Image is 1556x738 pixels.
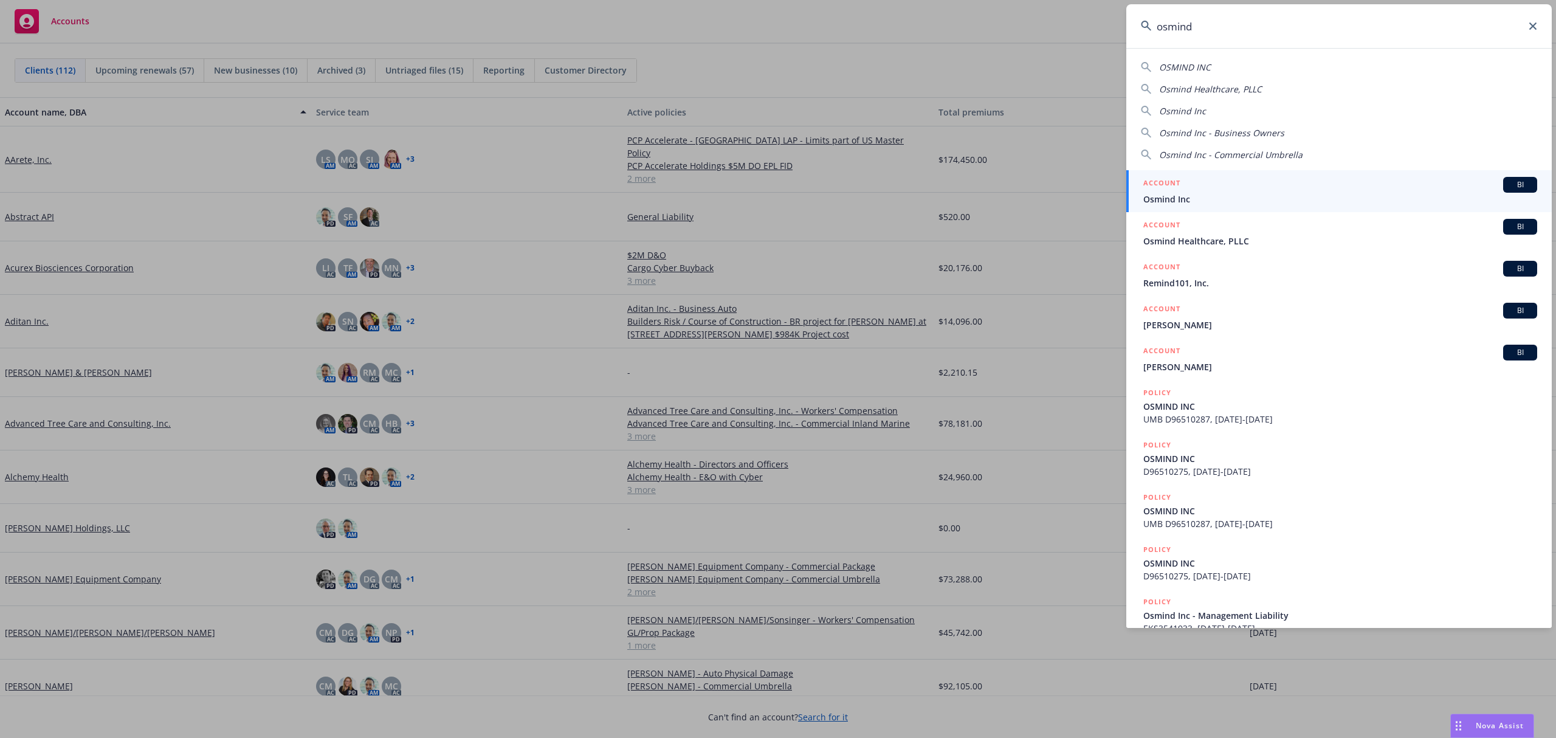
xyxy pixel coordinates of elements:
[1143,517,1537,530] span: UMB D96510287, [DATE]-[DATE]
[1508,347,1532,358] span: BI
[1126,485,1552,537] a: POLICYOSMIND INCUMB D96510287, [DATE]-[DATE]
[1126,296,1552,338] a: ACCOUNTBI[PERSON_NAME]
[1508,263,1532,274] span: BI
[1508,305,1532,316] span: BI
[1508,179,1532,190] span: BI
[1450,714,1534,738] button: Nova Assist
[1143,235,1537,247] span: Osmind Healthcare, PLLC
[1508,221,1532,232] span: BI
[1143,319,1537,331] span: [PERSON_NAME]
[1126,212,1552,254] a: ACCOUNTBIOsmind Healthcare, PLLC
[1159,83,1262,95] span: Osmind Healthcare, PLLC
[1143,609,1537,622] span: Osmind Inc - Management Liability
[1126,254,1552,296] a: ACCOUNTBIRemind101, Inc.
[1126,338,1552,380] a: ACCOUNTBI[PERSON_NAME]
[1143,303,1180,317] h5: ACCOUNT
[1126,4,1552,48] input: Search...
[1126,537,1552,589] a: POLICYOSMIND INCD96510275, [DATE]-[DATE]
[1143,505,1537,517] span: OSMIND INC
[1126,432,1552,485] a: POLICYOSMIND INCD96510275, [DATE]-[DATE]
[1143,622,1537,635] span: EKS3541933, [DATE]-[DATE]
[1159,149,1303,160] span: Osmind Inc - Commercial Umbrella
[1143,557,1537,570] span: OSMIND INC
[1143,345,1180,359] h5: ACCOUNT
[1143,439,1171,451] h5: POLICY
[1143,177,1180,191] h5: ACCOUNT
[1159,61,1211,73] span: OSMIND INC
[1143,465,1537,478] span: D96510275, [DATE]-[DATE]
[1143,543,1171,556] h5: POLICY
[1126,380,1552,432] a: POLICYOSMIND INCUMB D96510287, [DATE]-[DATE]
[1143,193,1537,205] span: Osmind Inc
[1159,127,1284,139] span: Osmind Inc - Business Owners
[1143,277,1537,289] span: Remind101, Inc.
[1143,387,1171,399] h5: POLICY
[1451,714,1466,737] div: Drag to move
[1126,589,1552,641] a: POLICYOsmind Inc - Management LiabilityEKS3541933, [DATE]-[DATE]
[1126,170,1552,212] a: ACCOUNTBIOsmind Inc
[1143,360,1537,373] span: [PERSON_NAME]
[1143,596,1171,608] h5: POLICY
[1143,570,1537,582] span: D96510275, [DATE]-[DATE]
[1143,261,1180,275] h5: ACCOUNT
[1143,219,1180,233] h5: ACCOUNT
[1143,413,1537,426] span: UMB D96510287, [DATE]-[DATE]
[1159,105,1206,117] span: Osmind Inc
[1143,452,1537,465] span: OSMIND INC
[1476,720,1524,731] span: Nova Assist
[1143,400,1537,413] span: OSMIND INC
[1143,491,1171,503] h5: POLICY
